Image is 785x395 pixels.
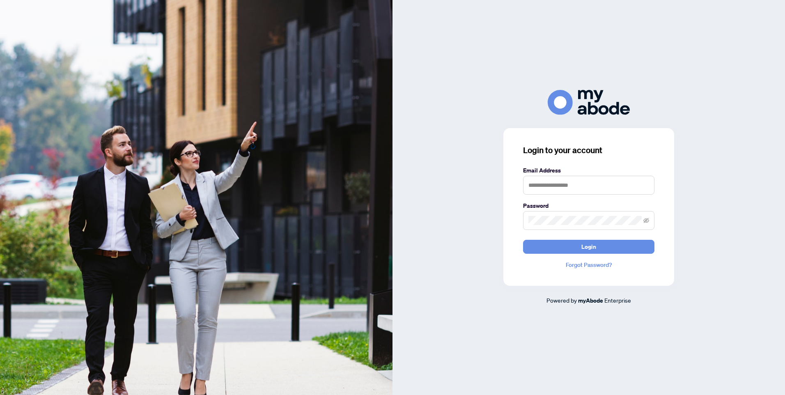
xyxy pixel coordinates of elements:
button: Login [523,240,654,254]
span: eye-invisible [643,218,649,223]
label: Password [523,201,654,210]
span: Enterprise [604,296,631,304]
a: Forgot Password? [523,260,654,269]
img: ma-logo [548,90,630,115]
span: Login [581,240,596,253]
span: Powered by [546,296,577,304]
label: Email Address [523,166,654,175]
h3: Login to your account [523,145,654,156]
a: myAbode [578,296,603,305]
